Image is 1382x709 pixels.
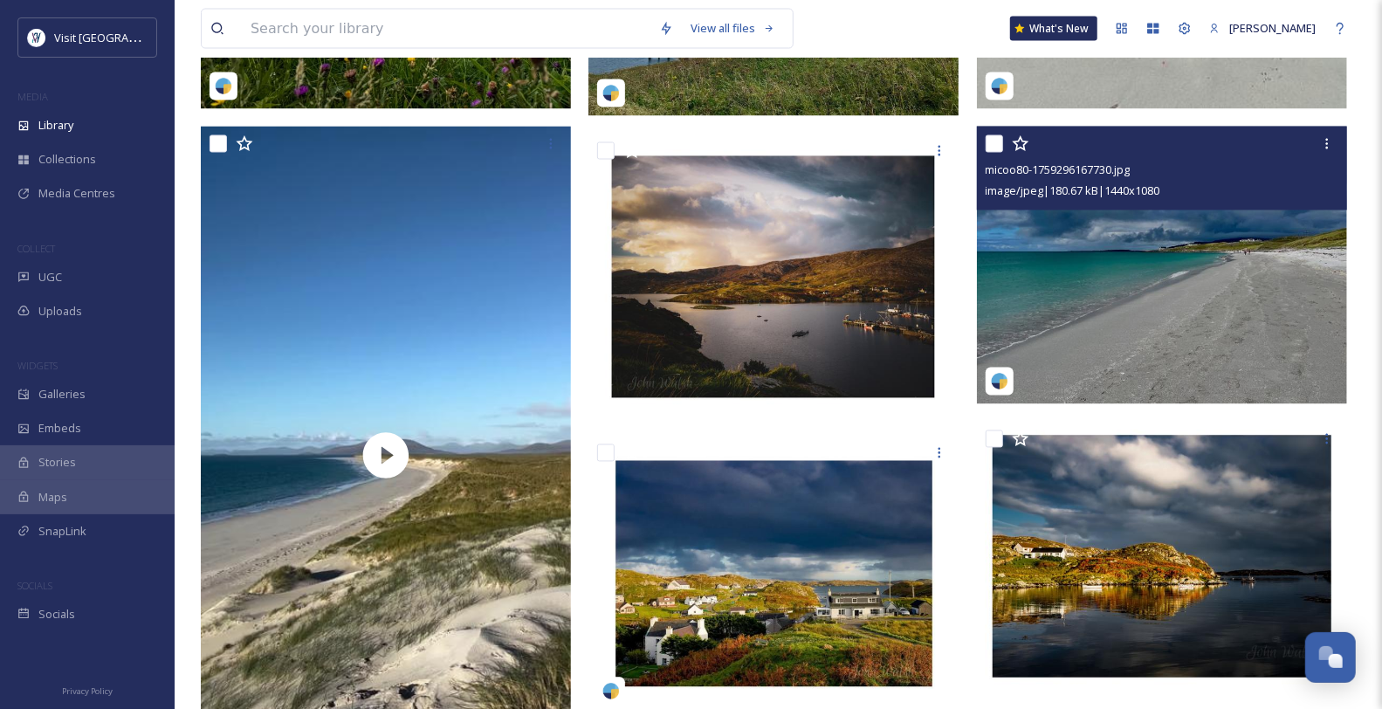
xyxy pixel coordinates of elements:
span: SOCIALS [17,579,52,592]
span: COLLECT [17,242,55,255]
img: idiotslanternphotography-inbound6555656970643625853.jpg [977,422,1347,692]
span: Collections [38,151,96,168]
img: snapsea-logo.png [991,78,1008,95]
span: Privacy Policy [62,685,113,697]
span: UGC [38,269,62,286]
span: Media Centres [38,185,115,202]
img: idiotslanternphotography-inbound5861801095119505372.jpg [588,134,959,418]
span: Visit [GEOGRAPHIC_DATA] [54,29,189,45]
a: View all files [682,11,784,45]
span: Embeds [38,420,81,437]
span: micoo80-1759296167730.jpg [986,162,1131,178]
img: snapsea-logo.png [602,683,620,700]
a: Privacy Policy [62,679,113,700]
span: image/jpeg | 180.67 kB | 1440 x 1080 [986,183,1160,199]
span: MEDIA [17,90,48,103]
button: Open Chat [1305,632,1356,683]
span: Stories [38,454,76,471]
img: snapsea-logo.png [215,78,232,95]
span: Socials [38,606,75,623]
a: [PERSON_NAME] [1200,11,1324,45]
a: What's New [1010,17,1097,41]
span: Maps [38,489,67,506]
span: Uploads [38,303,82,320]
img: Untitled%20design%20%2897%29.png [28,29,45,46]
span: Library [38,117,73,134]
input: Search your library [242,10,650,48]
img: snapsea-logo.png [991,373,1008,390]
span: SnapLink [38,523,86,540]
span: WIDGETS [17,359,58,372]
span: [PERSON_NAME] [1229,20,1316,36]
img: micoo80-1759296167730.jpg [977,127,1347,404]
span: Galleries [38,386,86,403]
img: snapsea-logo.png [602,85,620,102]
